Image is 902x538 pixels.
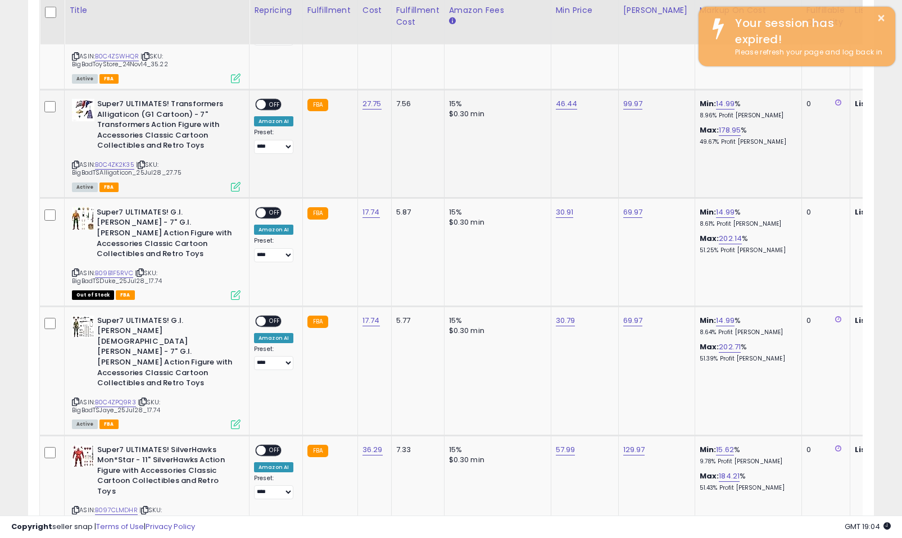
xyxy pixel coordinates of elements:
div: 15% [449,99,542,109]
div: 0 [806,316,841,326]
b: Max: [700,341,719,352]
span: All listings that are currently out of stock and unavailable for purchase on Amazon [72,290,114,300]
span: | SKU: BigBadTSDuke_25Jul28_17.74 [72,268,162,285]
div: % [700,207,793,228]
div: ASIN: [72,99,241,190]
div: Fulfillment [307,4,353,16]
span: OFF [266,100,284,110]
a: B0C4ZSWHQR [95,52,139,61]
a: 17.74 [362,207,380,218]
div: Markup on Cost [700,4,797,16]
small: FBA [307,207,328,220]
small: FBA [307,99,328,111]
div: 15% [449,445,542,455]
strong: Copyright [11,521,52,532]
a: 27.75 [362,98,382,110]
span: 2025-08-16 19:04 GMT [845,521,891,532]
p: 51.43% Profit [PERSON_NAME] [700,484,793,492]
span: | SKU: BigBadToyStore_24Nov14_35.22 [72,52,168,69]
p: 8.64% Profit [PERSON_NAME] [700,329,793,336]
a: 15.62 [716,444,734,455]
div: Preset: [254,345,294,371]
div: 5.87 [396,207,436,217]
div: Cost [362,4,387,16]
div: Please refresh your page and log back in [727,47,887,58]
b: Max: [700,233,719,244]
p: 51.39% Profit [PERSON_NAME] [700,355,793,363]
div: Min Price [556,4,614,16]
b: Min: [700,98,717,109]
div: $0.30 min [449,326,542,336]
a: 202.14 [719,233,742,244]
div: Repricing [254,4,298,16]
div: Preset: [254,237,294,262]
a: 14.99 [716,98,735,110]
a: 99.97 [623,98,643,110]
div: % [700,234,793,254]
div: Amazon AI [254,225,293,235]
div: Amazon AI [254,333,293,343]
p: 9.78% Profit [PERSON_NAME] [700,458,793,466]
span: All listings currently available for purchase on Amazon [72,183,98,192]
b: Super7 ULTIMATES! G.I. [PERSON_NAME] - 7" G.I. [PERSON_NAME] Action Figure with Accessories Class... [97,207,233,262]
p: 49.67% Profit [PERSON_NAME] [700,138,793,146]
a: 36.29 [362,444,383,455]
a: 69.97 [623,207,643,218]
b: Super7 ULTIMATES! SilverHawks Mon*Star - 11" SilverHawks Action Figure with Accessories Classic C... [97,445,234,500]
div: Your session has expired! [727,15,887,47]
img: 51qnfSX9qcL._SL40_.jpg [72,445,94,467]
a: 184.21 [719,471,740,482]
a: Privacy Policy [146,521,195,532]
b: Max: [700,125,719,135]
span: OFF [266,445,284,455]
a: 57.99 [556,444,575,455]
div: Fulfillable Quantity [806,4,845,28]
span: | SKU: BigBadTSAlligaticon_25Jul28_27.75 [72,160,182,177]
b: Super7 ULTIMATES! G.I. [PERSON_NAME] [DEMOGRAPHIC_DATA] [PERSON_NAME] - 7" G.I. [PERSON_NAME] Act... [97,316,234,391]
span: FBA [99,183,119,192]
a: B0C4ZK2K35 [95,160,134,170]
span: OFF [266,208,284,217]
div: % [700,125,793,146]
b: Min: [700,444,717,455]
small: FBA [307,316,328,328]
a: 178.95 [719,125,741,136]
div: seller snap | | [11,522,195,532]
b: Min: [700,207,717,217]
div: % [700,445,793,466]
p: 51.25% Profit [PERSON_NAME] [700,247,793,254]
div: ASIN: [72,316,241,428]
div: ASIN: [72,207,241,299]
a: Terms of Use [96,521,144,532]
span: FBA [99,420,119,429]
div: Fulfillment Cost [396,4,439,28]
div: % [700,99,793,120]
div: % [700,471,793,492]
div: 15% [449,316,542,326]
a: 69.97 [623,315,643,326]
div: Preset: [254,475,294,500]
span: FBA [99,74,119,84]
b: Super7 ULTIMATES! Transformers Alligaticon (G1 Cartoon) - 7" Transformers Action Figure with Acce... [97,99,234,154]
div: 15% [449,207,542,217]
div: Title [69,4,244,16]
img: 41K5dlI5yJL._SL40_.jpg [72,207,94,230]
a: 129.97 [623,444,645,455]
a: B09B1F5RVC [95,268,133,278]
div: 7.56 [396,99,436,109]
div: $0.30 min [449,455,542,465]
div: % [700,342,793,363]
div: Amazon Fees [449,4,546,16]
div: 0 [806,445,841,455]
a: 17.74 [362,315,380,326]
span: | SKU: BigBadTSJaye_25Jul28_17.74 [72,398,160,414]
a: 46.44 [556,98,578,110]
div: Preset: [254,129,294,154]
b: Min: [700,315,717,326]
div: $0.30 min [449,217,542,227]
p: 8.96% Profit [PERSON_NAME] [700,112,793,120]
span: FBA [116,290,135,300]
small: Amazon Fees. [449,16,456,26]
a: 14.99 [716,207,735,218]
img: 419fbG6O38L._SL40_.jpg [72,316,94,338]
